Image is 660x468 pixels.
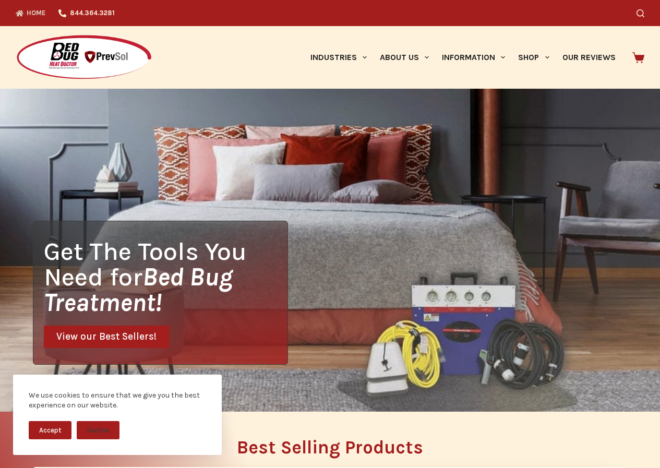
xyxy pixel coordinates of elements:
i: Bed Bug Treatment! [44,262,233,317]
img: Prevsol/Bed Bug Heat Doctor [16,34,152,81]
h1: Get The Tools You Need for [44,238,287,315]
a: About Us [373,26,435,89]
a: Shop [512,26,556,89]
a: Our Reviews [556,26,622,89]
div: We use cookies to ensure that we give you the best experience on our website. [29,390,206,411]
button: Decline [77,421,119,439]
nav: Primary [304,26,622,89]
button: Search [637,9,644,17]
a: View our Best Sellers! [44,326,169,348]
button: Accept [29,421,71,439]
span: View our Best Sellers! [56,332,157,342]
h2: Best Selling Products [33,438,627,457]
a: Industries [304,26,373,89]
a: Information [436,26,512,89]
